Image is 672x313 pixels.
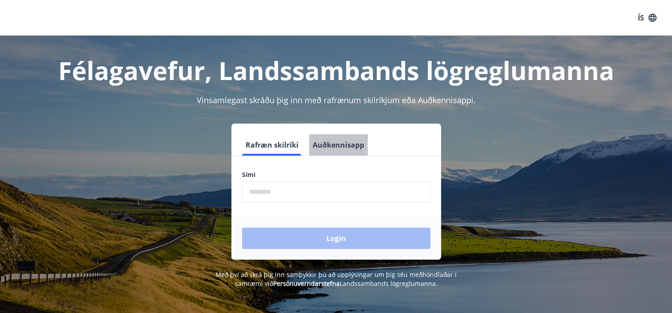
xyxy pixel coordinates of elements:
h1: Félagavefur, Landssambands lögreglumanna [27,53,645,87]
label: Sími [242,170,430,179]
button: ÍS [633,10,661,26]
button: Auðkennisapp [309,134,368,156]
a: Persónuverndarstefna [273,279,340,288]
span: Vinsamlegast skráðu þig inn með rafrænum skilríkjum eða Auðkennisappi. [197,95,476,105]
span: Með því að skrá þig inn samþykkir þú að upplýsingar um þig séu meðhöndlaðar í samræmi við Landssa... [215,270,457,288]
button: Rafræn skilríki [242,134,302,156]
